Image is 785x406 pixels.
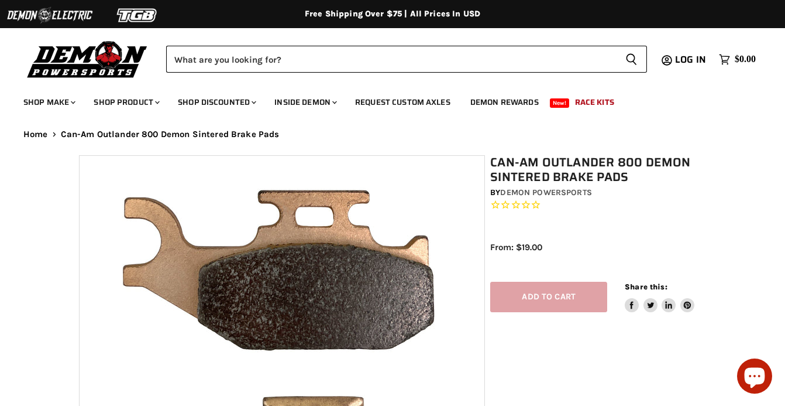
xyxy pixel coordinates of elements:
[490,242,542,253] span: From: $19.00
[735,54,756,65] span: $0.00
[23,38,152,80] img: Demon Powersports
[734,359,776,397] inbox-online-store-chat: Shopify online store chat
[625,282,667,291] span: Share this:
[85,90,167,114] a: Shop Product
[566,90,623,114] a: Race Kits
[61,129,280,139] span: Can-Am Outlander 800 Demon Sintered Brake Pads
[15,86,753,114] ul: Main menu
[670,54,713,65] a: Log in
[169,90,263,114] a: Shop Discounted
[15,90,82,114] a: Shop Make
[266,90,344,114] a: Inside Demon
[94,4,181,26] img: TGB Logo 2
[166,46,647,73] form: Product
[6,4,94,26] img: Demon Electric Logo 2
[23,129,48,139] a: Home
[550,98,570,108] span: New!
[713,51,762,68] a: $0.00
[346,90,459,114] a: Request Custom Axles
[490,155,712,185] h1: Can-Am Outlander 800 Demon Sintered Brake Pads
[675,52,706,67] span: Log in
[166,46,616,73] input: Search
[625,282,694,313] aside: Share this:
[462,90,548,114] a: Demon Rewards
[490,199,712,211] span: Rated 0.0 out of 5 stars 0 reviews
[500,187,591,197] a: Demon Powersports
[616,46,647,73] button: Search
[490,186,712,199] div: by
